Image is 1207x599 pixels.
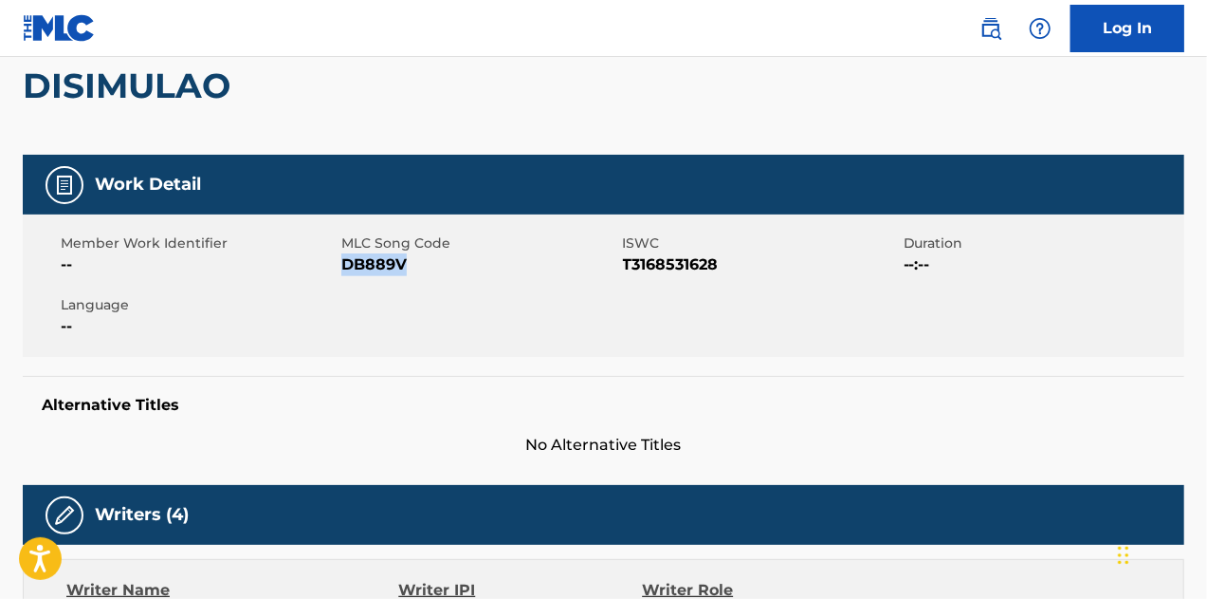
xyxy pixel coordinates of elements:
[1118,527,1129,584] div: Arrastrar
[61,295,337,315] span: Language
[972,9,1010,47] a: Public Search
[979,17,1002,40] img: search
[95,174,201,196] h5: Work Detail
[95,504,189,526] h5: Writers (4)
[341,234,617,253] span: MLC Song Code
[61,315,337,338] span: --
[1112,508,1207,599] div: Widget de chat
[1021,9,1059,47] div: Help
[1070,5,1184,52] a: Log In
[53,504,76,527] img: Writers
[1112,508,1207,599] iframe: Chat Widget
[61,234,337,253] span: Member Work Identifier
[1029,17,1052,40] img: help
[904,234,1180,253] span: Duration
[23,65,240,107] h2: DISIMULAO
[61,253,337,276] span: --
[23,434,1184,457] span: No Alternative Titles
[904,253,1180,276] span: --:--
[23,14,96,42] img: MLC Logo
[42,396,1165,415] h5: Alternative Titles
[623,253,899,276] span: T3168531628
[341,253,617,276] span: DB889V
[53,174,76,197] img: Work Detail
[623,234,899,253] span: ISWC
